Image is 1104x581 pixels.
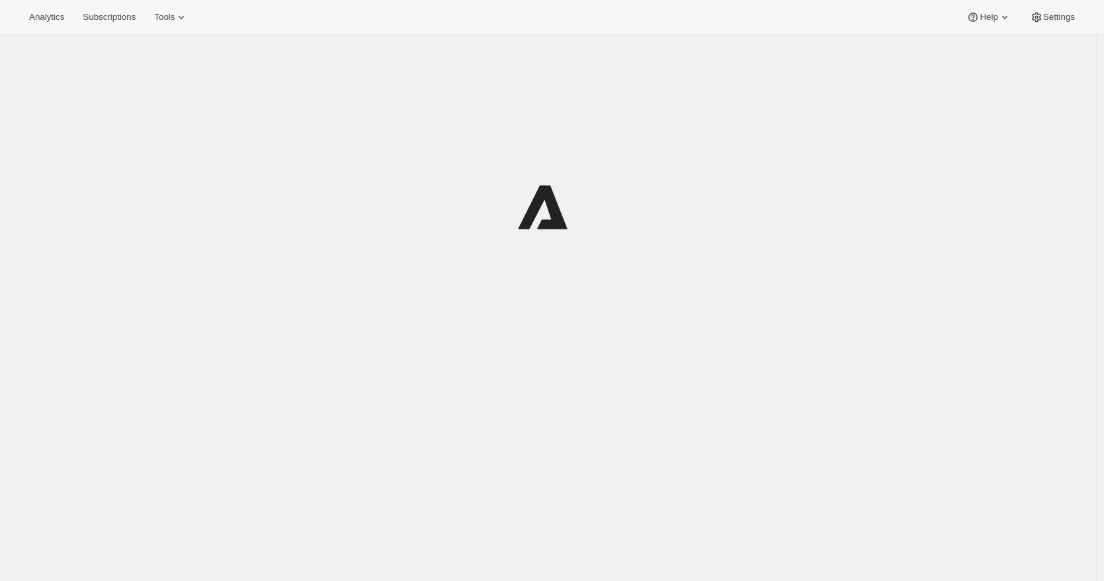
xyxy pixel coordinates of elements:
span: Subscriptions [83,12,136,22]
button: Subscriptions [75,8,144,26]
button: Tools [146,8,196,26]
button: Settings [1022,8,1083,26]
button: Analytics [21,8,72,26]
span: Help [980,12,998,22]
span: Tools [154,12,175,22]
button: Help [958,8,1019,26]
span: Analytics [29,12,64,22]
span: Settings [1043,12,1075,22]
